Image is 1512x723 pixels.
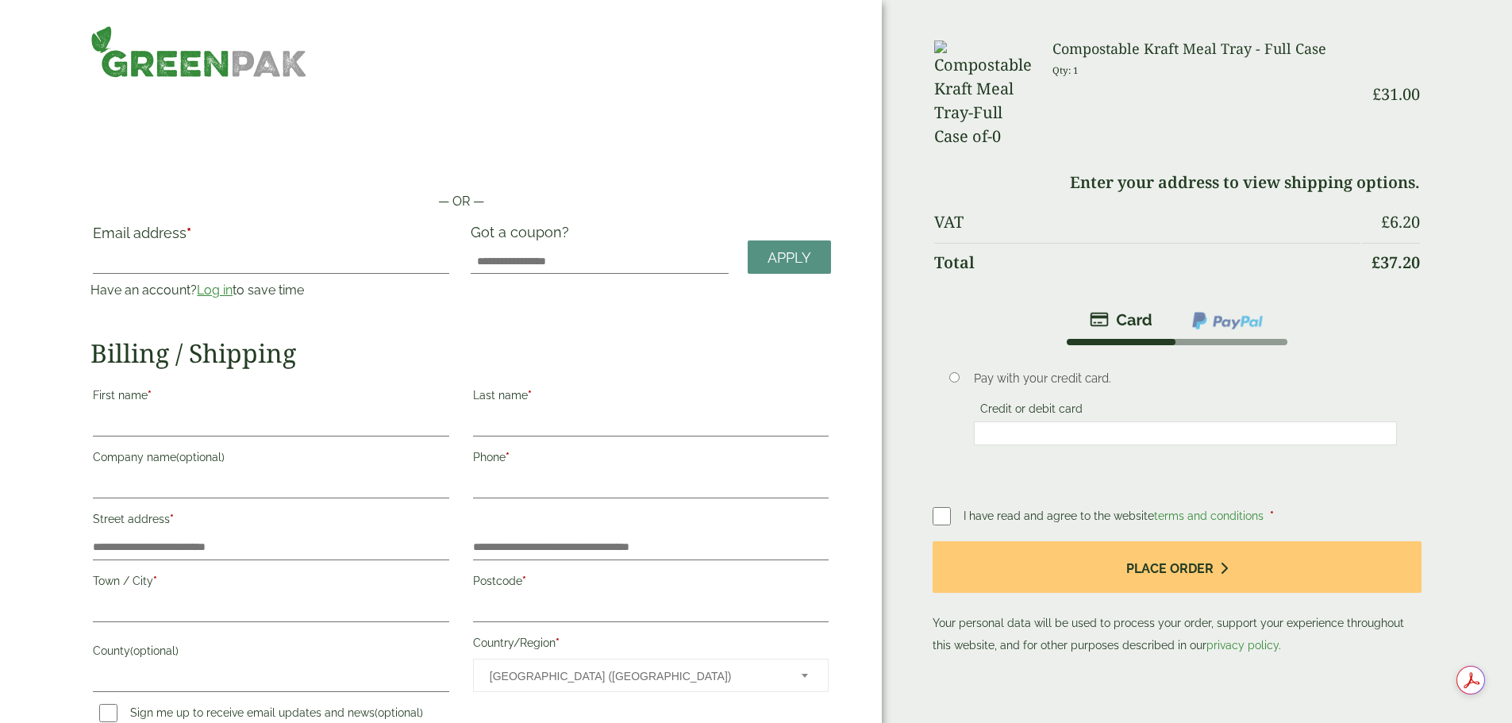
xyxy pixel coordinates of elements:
[90,25,307,78] img: GreenPak Supplies
[170,513,174,525] abbr: required
[1372,252,1380,273] span: £
[153,575,157,587] abbr: required
[1052,64,1079,76] small: Qty: 1
[979,426,1392,440] iframe: Secure card payment input frame
[748,240,831,275] a: Apply
[1381,211,1420,233] bdi: 6.20
[187,225,191,241] abbr: required
[93,570,448,597] label: Town / City
[1270,510,1274,522] abbr: required
[90,281,451,300] p: Have an account? to save time
[1090,310,1152,329] img: stripe.png
[1052,40,1360,58] h3: Compostable Kraft Meal Tray - Full Case
[934,203,1360,241] th: VAT
[528,389,532,402] abbr: required
[974,402,1089,420] label: Credit or debit card
[473,632,829,659] label: Country/Region
[933,541,1421,593] button: Place order
[1381,211,1390,233] span: £
[473,659,829,692] span: Country/Region
[522,575,526,587] abbr: required
[934,243,1360,282] th: Total
[93,640,448,667] label: County
[93,508,448,535] label: Street address
[176,451,225,463] span: (optional)
[93,226,448,248] label: Email address
[1154,510,1264,522] a: terms and conditions
[473,570,829,597] label: Postcode
[90,141,831,173] iframe: Secure payment button frame
[1206,639,1279,652] a: privacy policy
[490,660,780,693] span: United Kingdom (UK)
[473,384,829,411] label: Last name
[375,706,423,719] span: (optional)
[1191,310,1264,331] img: ppcp-gateway.png
[99,704,117,722] input: Sign me up to receive email updates and news(optional)
[471,224,575,248] label: Got a coupon?
[934,40,1033,148] img: Compostable Kraft Meal Tray-Full Case of-0
[506,451,510,463] abbr: required
[974,370,1397,387] p: Pay with your credit card.
[93,384,448,411] label: First name
[148,389,152,402] abbr: required
[964,510,1267,522] span: I have read and agree to the website
[90,192,831,211] p: — OR —
[473,446,829,473] label: Phone
[1372,83,1420,105] bdi: 31.00
[130,644,179,657] span: (optional)
[556,636,560,649] abbr: required
[768,249,811,267] span: Apply
[934,163,1419,202] td: Enter your address to view shipping options.
[93,446,448,473] label: Company name
[933,541,1421,656] p: Your personal data will be used to process your order, support your experience throughout this we...
[90,338,831,368] h2: Billing / Shipping
[1372,83,1381,105] span: £
[197,283,233,298] a: Log in
[1372,252,1420,273] bdi: 37.20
